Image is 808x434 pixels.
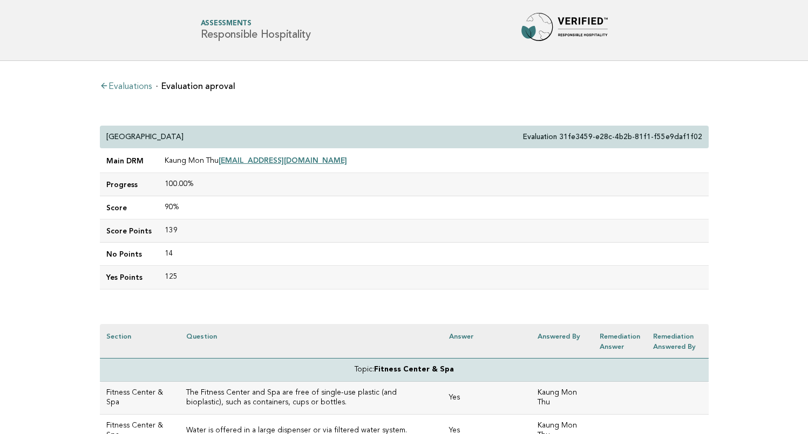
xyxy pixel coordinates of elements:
[100,173,158,196] td: Progress
[201,20,311,27] span: Assessments
[100,149,158,173] td: Main DRM
[531,382,594,415] td: Kaung Mon Thu
[156,82,235,91] li: Evaluation aproval
[158,173,709,196] td: 100.00%
[219,156,347,164] a: [EMAIL_ADDRESS][DOMAIN_NAME]
[100,243,158,266] td: No Points
[158,219,709,243] td: 139
[100,358,709,381] td: Topic:
[100,266,158,289] td: Yes Points
[443,382,531,415] td: Yes
[523,132,702,142] p: Evaluation 31fe3459-e28c-4b2b-81f1-f55e9daf1f02
[158,266,709,289] td: 125
[186,388,436,408] h3: The Fitness Center and Spa are free of single-use plastic (and bioplastic), such as containers, c...
[100,196,158,219] td: Score
[521,13,608,47] img: Forbes Travel Guide
[180,324,443,359] th: Question
[201,20,311,40] h1: Responsible Hospitality
[158,149,709,173] td: Kaung Mon Thu
[374,366,454,373] strong: Fitness Center & Spa
[158,243,709,266] td: 14
[593,324,647,359] th: Remediation Answer
[100,324,180,359] th: Section
[100,219,158,243] td: Score Points
[531,324,594,359] th: Answered by
[443,324,531,359] th: Answer
[647,324,708,359] th: Remediation Answered by
[106,132,184,142] p: [GEOGRAPHIC_DATA]
[100,82,152,91] a: Evaluations
[158,196,709,219] td: 90%
[100,382,180,415] td: Fitness Center & Spa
